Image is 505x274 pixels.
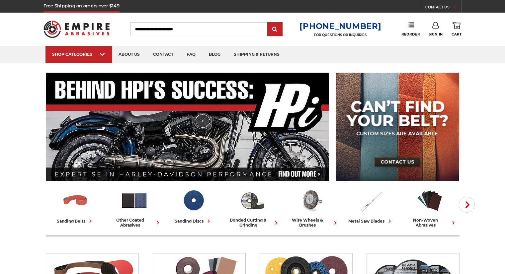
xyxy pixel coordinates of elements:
a: about us [112,46,146,63]
img: Banner for an interview featuring Horsepower Inc who makes Harley performance upgrades featured o... [46,73,329,181]
div: sanding discs [175,218,212,225]
img: Bonded Cutting & Grinding [239,187,266,214]
a: [PHONE_NUMBER] [299,21,381,31]
div: wire wheels & brushes [285,218,339,228]
a: sanding discs [167,187,220,225]
a: shipping & returns [227,46,286,63]
button: Next [459,197,475,213]
a: other coated abrasives [108,187,161,228]
a: Reorder [401,22,420,36]
span: Cart [452,32,462,36]
div: sanding belts [57,218,94,225]
a: Cart [452,22,462,36]
a: blog [202,46,227,63]
a: sanding belts [48,187,102,225]
span: Sign In [429,32,443,36]
img: Wire Wheels & Brushes [298,187,325,214]
span: Reorder [401,32,420,36]
a: contact [146,46,180,63]
a: non-woven abrasives [403,187,457,228]
div: non-woven abrasives [403,218,457,228]
a: faq [180,46,202,63]
div: SHOP CATEGORIES [52,52,105,57]
img: Sanding Belts [61,187,89,214]
div: bonded cutting & grinding [226,218,280,228]
img: Sanding Discs [180,187,207,214]
div: metal saw blades [348,218,393,225]
a: metal saw blades [344,187,398,225]
a: bonded cutting & grinding [226,187,280,228]
a: wire wheels & brushes [285,187,339,228]
input: Submit [268,23,282,36]
a: CONTACT US [425,3,462,13]
p: FOR QUESTIONS OR INQUIRIES [299,33,381,37]
img: Metal Saw Blades [357,187,384,214]
div: other coated abrasives [108,218,161,228]
img: Empire Abrasives [43,16,110,42]
img: Non-woven Abrasives [416,187,444,214]
img: promo banner for custom belts. [336,73,459,181]
img: Other Coated Abrasives [121,187,148,214]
